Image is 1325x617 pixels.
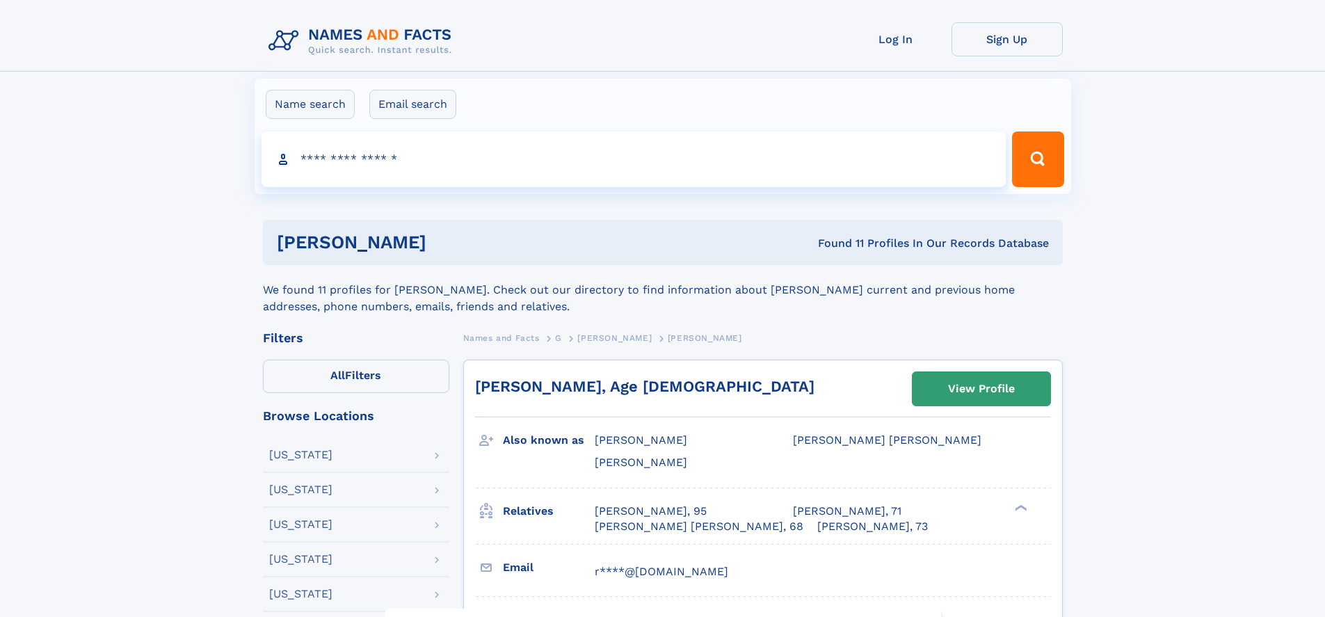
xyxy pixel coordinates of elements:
span: [PERSON_NAME] [595,456,687,469]
h3: Also known as [503,428,595,452]
h3: Email [503,556,595,579]
div: View Profile [948,373,1015,405]
img: Logo Names and Facts [263,22,463,60]
span: [PERSON_NAME] [668,333,742,343]
label: Filters [263,360,449,393]
div: [US_STATE] [269,449,332,460]
label: Email search [369,90,456,119]
div: ❯ [1011,503,1028,512]
div: [US_STATE] [269,484,332,495]
a: G [555,329,562,346]
span: [PERSON_NAME] [595,433,687,447]
div: [US_STATE] [269,588,332,600]
h3: Relatives [503,499,595,523]
button: Search Button [1012,131,1063,187]
input: search input [262,131,1006,187]
a: Names and Facts [463,329,540,346]
a: View Profile [913,372,1050,406]
span: [PERSON_NAME] [577,333,652,343]
div: [US_STATE] [269,519,332,530]
a: [PERSON_NAME], Age [DEMOGRAPHIC_DATA] [475,378,814,395]
h1: [PERSON_NAME] [277,234,623,251]
a: Log In [840,22,951,56]
a: [PERSON_NAME] [577,329,652,346]
div: Filters [263,332,449,344]
a: [PERSON_NAME], 71 [793,504,901,519]
label: Name search [266,90,355,119]
span: [PERSON_NAME] [PERSON_NAME] [793,433,981,447]
a: Sign Up [951,22,1063,56]
div: Browse Locations [263,410,449,422]
a: [PERSON_NAME] [PERSON_NAME], 68 [595,519,803,534]
a: [PERSON_NAME], 73 [817,519,928,534]
div: Found 11 Profiles In Our Records Database [622,236,1049,251]
a: [PERSON_NAME], 95 [595,504,707,519]
div: We found 11 profiles for [PERSON_NAME]. Check out our directory to find information about [PERSON... [263,265,1063,315]
div: [US_STATE] [269,554,332,565]
span: All [330,369,345,382]
span: G [555,333,562,343]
